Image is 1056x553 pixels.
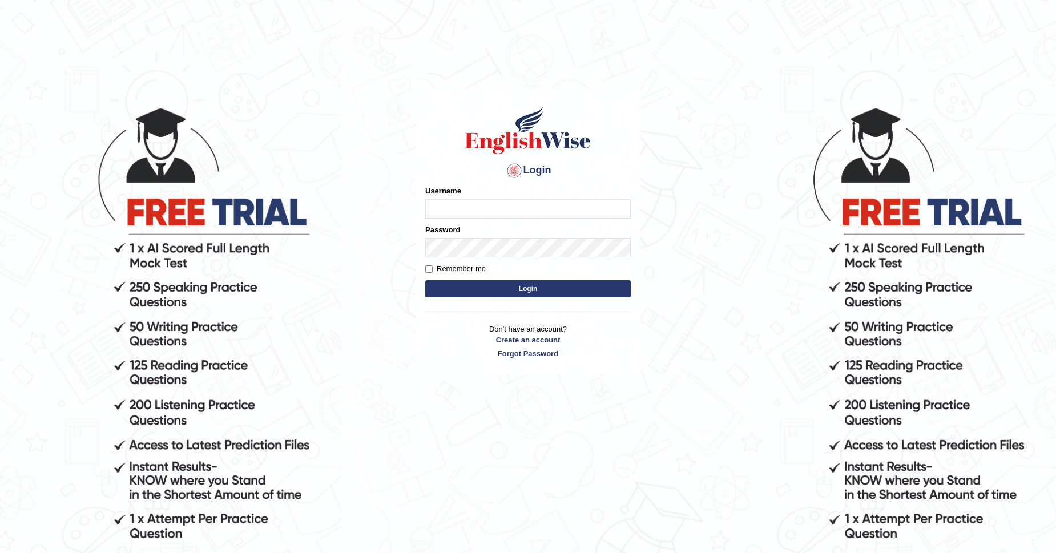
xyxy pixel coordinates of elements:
[463,104,593,156] img: Logo of English Wise sign in for intelligent practice with AI
[425,162,631,180] h4: Login
[425,324,631,359] p: Don't have an account?
[425,348,631,359] a: Forgot Password
[425,280,631,297] button: Login
[425,265,433,273] input: Remember me
[425,263,486,275] label: Remember me
[425,185,461,196] label: Username
[425,224,460,235] label: Password
[425,334,631,345] a: Create an account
